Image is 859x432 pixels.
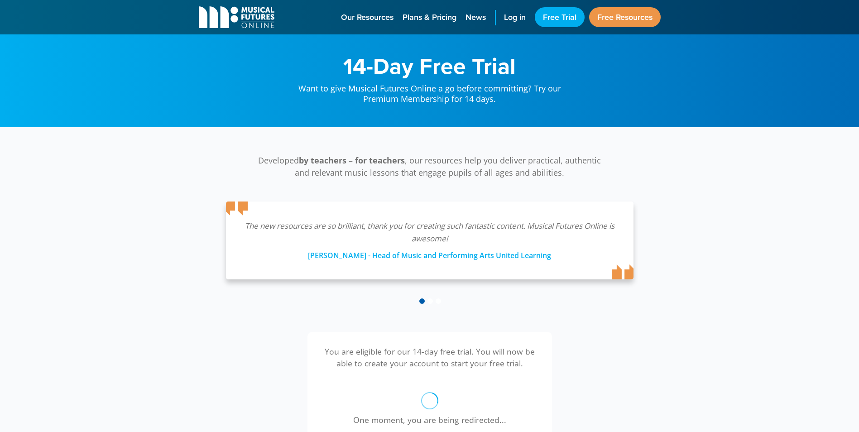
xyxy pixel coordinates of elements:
a: Free Resources [589,7,661,27]
p: Want to give Musical Futures Online a go before committing? Try our Premium Membership for 14 days. [289,77,570,105]
h1: 14-Day Free Trial [289,54,570,77]
p: You are eligible for our 14-day free trial. You will now be able to create your account to start ... [321,346,538,370]
span: News [465,11,486,24]
div: [PERSON_NAME] - Head of Music and Performing Arts United Learning [244,245,615,261]
strong: by teachers – for teachers [299,155,405,166]
span: Log in [504,11,526,24]
span: Our Resources [341,11,394,24]
span: Plans & Pricing [403,11,456,24]
p: One moment, you are being redirected... [339,414,520,426]
p: Developed , our resources help you deliver practical, authentic and relevant music lessons that e... [253,154,606,179]
p: The new resources are so brilliant, thank you for creating such fantastic content. Musical Future... [244,220,615,245]
a: Free Trial [535,7,585,27]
